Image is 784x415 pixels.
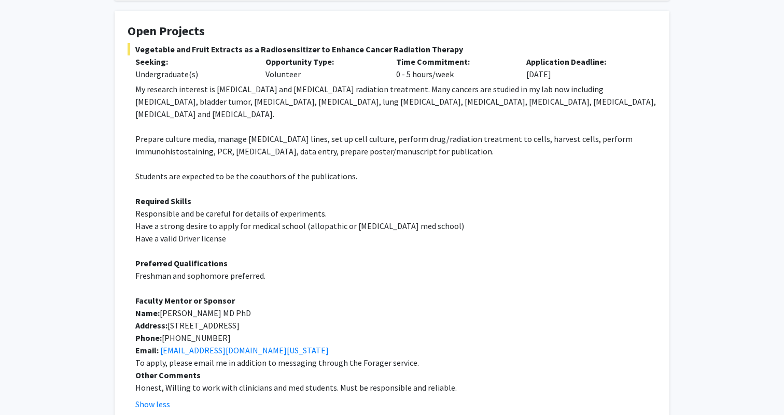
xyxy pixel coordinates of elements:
span: [STREET_ADDRESS] [167,320,240,331]
strong: Required Skills [135,196,191,206]
strong: Phone: [135,333,162,343]
p: To apply, please email me in addition to messaging through the Forager service. [135,356,656,369]
strong: Other Comments [135,370,201,380]
h4: Open Projects [128,24,656,39]
span: Responsible and be careful for details of experiments. [135,208,327,219]
div: 0 - 5 hours/week [388,55,519,80]
p: Time Commitment: [396,55,511,68]
p: Opportunity Type: [265,55,380,68]
p: Seeking: [135,55,250,68]
span: Freshman and sophomore preferred. [135,270,265,281]
span: Vegetable and Fruit Extracts as a Radiosensitizer to Enhance Cancer Radiation Therapy [128,43,656,55]
span: Students are expected to be the coauthors of the publications. [135,171,357,181]
span: My research interest is [MEDICAL_DATA] and [MEDICAL_DATA] radiation treatment. Many cancers are s... [135,84,656,119]
span: [PHONE_NUMBER] [162,333,231,343]
span: [PERSON_NAME] MD PhD [160,308,251,318]
span: Honest, Willing to work with clinicians and med students. Must be responsible and reliable. [135,382,457,393]
strong: Name: [135,308,160,318]
a: [EMAIL_ADDRESS][DOMAIN_NAME][US_STATE] [160,345,329,355]
div: Volunteer [258,55,388,80]
span: Have a valid Driver license [135,233,226,244]
div: Undergraduate(s) [135,68,250,80]
span: Prepare culture media, manage [MEDICAL_DATA] lines, set up cell culture, perform drug/radiation t... [135,134,633,156]
strong: Preferred Qualifications [135,258,228,268]
strong: Email: [135,345,159,355]
p: Application Deadline: [526,55,641,68]
button: Show less [135,398,170,410]
div: [DATE] [519,55,649,80]
span: Have a strong desire to apply for medical school (allopathic or [MEDICAL_DATA] med school) [135,221,464,231]
iframe: Chat [8,368,44,407]
strong: Faculty Mentor or Sponsor [135,295,235,306]
strong: Address: [135,320,167,331]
